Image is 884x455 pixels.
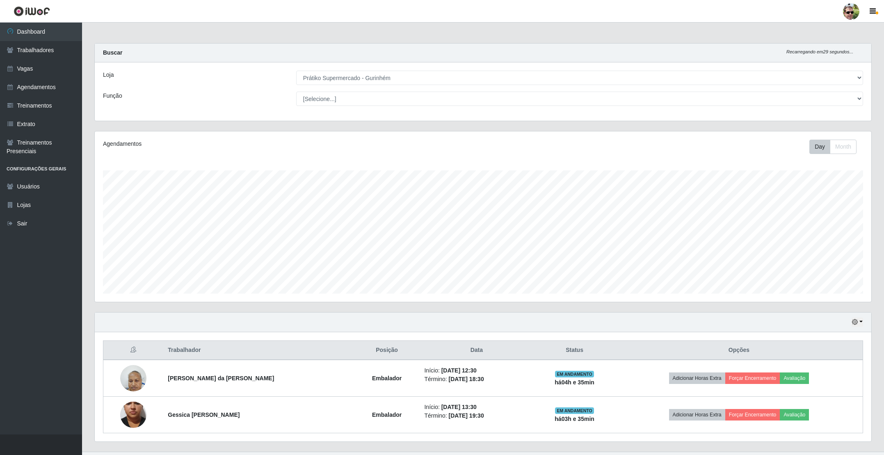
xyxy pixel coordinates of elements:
li: Início: [424,403,529,411]
div: First group [809,140,857,154]
li: Início: [424,366,529,375]
th: Data [419,341,534,360]
strong: há 03 h e 35 min [555,416,594,422]
button: Avaliação [780,372,809,384]
button: Month [830,140,857,154]
button: Forçar Encerramento [725,409,780,421]
strong: Embalador [372,375,402,381]
th: Trabalhador [163,341,354,360]
strong: Gessica [PERSON_NAME] [168,411,240,418]
div: Agendamentos [103,140,413,148]
button: Adicionar Horas Extra [669,372,725,384]
li: Término: [424,375,529,384]
span: EM ANDAMENTO [555,371,594,377]
th: Opções [615,341,863,360]
strong: há 04 h e 35 min [555,379,594,386]
strong: Embalador [372,411,402,418]
label: Função [103,92,122,100]
th: Status [534,341,615,360]
button: Forçar Encerramento [725,372,780,384]
img: 1752176484372.jpeg [120,361,146,395]
li: Término: [424,411,529,420]
label: Loja [103,71,114,79]
button: Avaliação [780,409,809,421]
button: Day [809,140,830,154]
div: Toolbar with button groups [809,140,863,154]
strong: [PERSON_NAME] da [PERSON_NAME] [168,375,274,381]
time: [DATE] 12:30 [441,367,477,374]
img: CoreUI Logo [14,6,50,16]
time: [DATE] 13:30 [441,404,477,410]
span: EM ANDAMENTO [555,407,594,414]
button: Adicionar Horas Extra [669,409,725,421]
i: Recarregando em 29 segundos... [786,49,853,54]
time: [DATE] 19:30 [449,412,484,419]
time: [DATE] 18:30 [449,376,484,382]
img: 1746572657158.jpeg [120,386,146,444]
th: Posição [354,341,420,360]
strong: Buscar [103,49,122,56]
